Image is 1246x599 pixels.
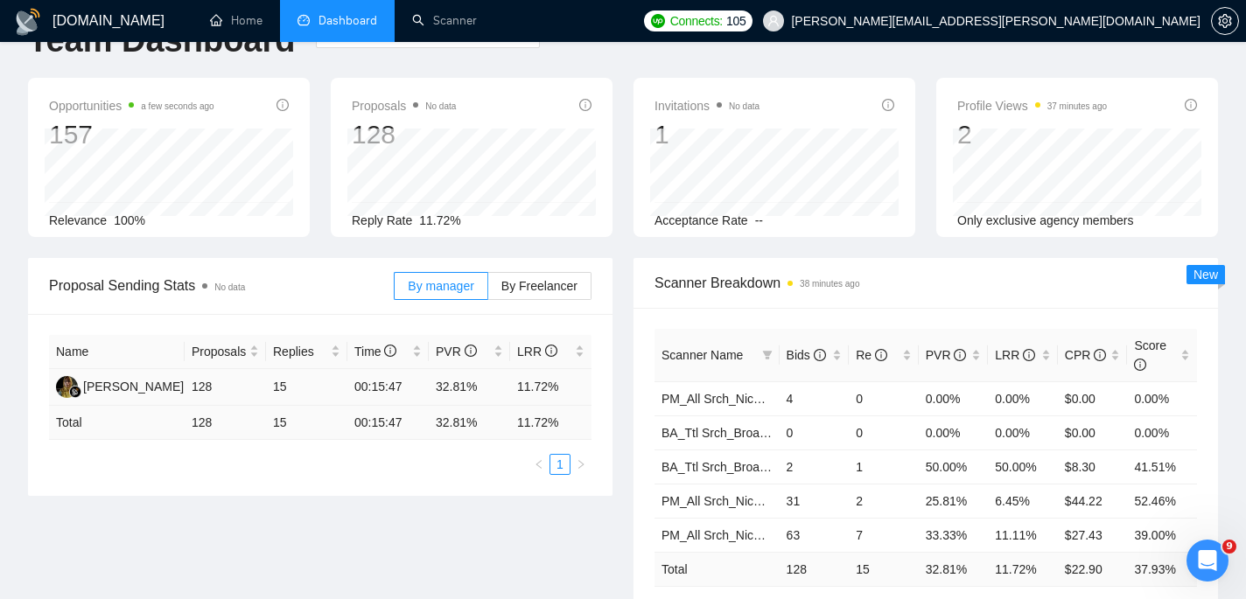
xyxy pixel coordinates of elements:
span: info-circle [882,99,894,111]
span: Only exclusive agency members [957,213,1134,227]
span: Proposals [192,342,246,361]
td: 11.72 % [510,406,591,440]
span: PVR [926,348,967,362]
span: LRR [517,345,557,359]
span: Acceptance Rate [654,213,748,227]
span: Proposals [352,95,456,116]
span: user [767,15,780,27]
td: 63 [780,518,850,552]
td: 37.93 % [1127,552,1197,586]
td: 0.00% [988,381,1058,415]
td: 15 [266,369,347,406]
time: 37 minutes ago [1047,101,1107,111]
td: 0.00% [1127,415,1197,449]
button: right [570,454,591,475]
span: 100% [114,213,145,227]
span: filter [759,342,776,368]
button: setting [1211,7,1239,35]
a: PM_All Srch_Niche_Dynmc_70+ [661,392,839,406]
div: 1 [654,118,759,151]
td: 2 [849,484,919,518]
span: info-circle [1094,349,1106,361]
span: CPR [1065,348,1106,362]
span: left [534,459,544,470]
a: searchScanner [412,13,477,28]
li: 1 [549,454,570,475]
a: PM_All Srch_Niche_Cnst [661,494,799,508]
span: Score [1134,338,1166,372]
span: info-circle [1134,359,1146,371]
span: Scanner Name [661,348,743,362]
img: NK [56,376,78,398]
a: homeHome [210,13,262,28]
td: 32.81% [429,369,510,406]
img: gigradar-bm.png [69,386,81,398]
div: 157 [49,118,214,151]
td: 52.46% [1127,484,1197,518]
td: 0 [849,381,919,415]
span: By Freelancer [501,279,577,293]
a: NK[PERSON_NAME] [56,379,184,393]
span: info-circle [579,99,591,111]
span: info-circle [1023,349,1035,361]
a: PM_All Srch_Niche_Dynmc_35-70 [661,528,850,542]
span: 9 [1222,540,1236,554]
span: No data [729,101,759,111]
span: Re [856,348,887,362]
td: 39.00% [1127,518,1197,552]
td: 0.00% [919,415,989,449]
td: 11.72% [510,369,591,406]
td: 0 [780,415,850,449]
td: 00:15:47 [347,406,429,440]
a: setting [1211,14,1239,28]
div: [PERSON_NAME] [83,377,184,396]
span: Reply Rate [352,213,412,227]
span: Scanner Breakdown [654,272,1197,294]
span: Relevance [49,213,107,227]
span: right [576,459,586,470]
span: By manager [408,279,473,293]
td: 128 [185,406,266,440]
a: BA_Ttl Srch_Broad_Cnst [661,460,798,474]
td: Total [654,552,780,586]
span: Dashboard [318,13,377,28]
td: $27.43 [1058,518,1128,552]
span: Connects: [670,11,723,31]
span: info-circle [1185,99,1197,111]
span: info-circle [384,345,396,357]
span: Opportunities [49,95,214,116]
td: 6.45% [988,484,1058,518]
a: BA_Ttl Srch_Broad_Dynmc_70+ [661,426,839,440]
li: Previous Page [528,454,549,475]
td: Total [49,406,185,440]
span: PVR [436,345,477,359]
time: a few seconds ago [141,101,213,111]
a: 1 [550,455,570,474]
td: 00:15:47 [347,369,429,406]
span: No data [214,282,245,292]
td: 0.00% [1127,381,1197,415]
span: info-circle [875,349,887,361]
span: LRR [995,348,1035,362]
td: $ 22.90 [1058,552,1128,586]
th: Proposals [185,335,266,369]
iframe: Intercom live chat [1186,540,1228,582]
td: $0.00 [1058,381,1128,415]
td: 50.00% [988,449,1058,484]
time: 38 minutes ago [800,279,859,289]
td: $0.00 [1058,415,1128,449]
td: 50.00% [919,449,989,484]
td: 128 [780,552,850,586]
td: 0.00% [919,381,989,415]
td: 0.00% [988,415,1058,449]
img: logo [14,8,42,36]
span: Replies [273,342,327,361]
td: 4 [780,381,850,415]
span: Bids [787,348,826,362]
span: info-circle [814,349,826,361]
td: 2 [780,449,850,484]
td: 33.33% [919,518,989,552]
th: Replies [266,335,347,369]
span: setting [1212,14,1238,28]
span: No data [425,101,456,111]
